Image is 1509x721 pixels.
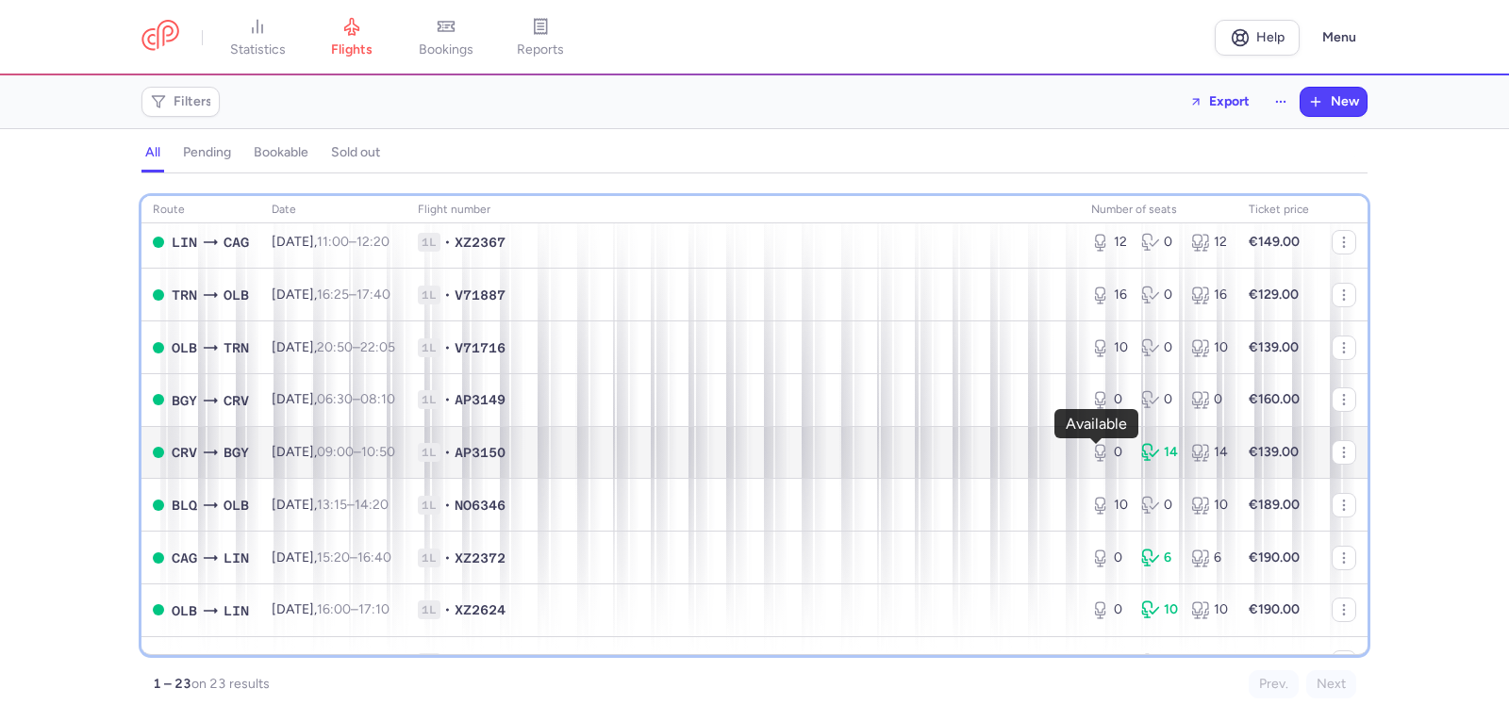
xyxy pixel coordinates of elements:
[1191,338,1226,357] div: 10
[172,652,197,673] span: TRN
[1191,286,1226,304] div: 16
[224,548,249,568] span: LIN
[172,442,197,463] span: CRV
[1141,600,1176,619] div: 10
[1249,601,1300,617] strong: €190.00
[1249,444,1299,460] strong: €139.00
[493,17,588,58] a: reports
[1141,549,1176,567] div: 6
[444,549,451,567] span: •
[444,390,451,409] span: •
[317,287,349,303] time: 16:25
[1091,549,1126,567] div: 0
[142,88,219,116] button: Filters
[317,339,395,355] span: –
[172,390,197,411] span: BGY
[444,496,451,515] span: •
[272,234,390,250] span: [DATE],
[419,41,473,58] span: bookings
[317,549,391,565] span: –
[317,601,351,617] time: 16:00
[224,285,249,305] span: OLB
[1311,20,1368,56] button: Menu
[331,41,373,58] span: flights
[305,17,399,58] a: flights
[1091,600,1126,619] div: 0
[317,497,347,513] time: 13:15
[444,233,451,252] span: •
[1141,390,1176,409] div: 0
[1249,339,1299,355] strong: €139.00
[455,390,506,409] span: AP3149
[224,390,249,411] span: CRV
[172,285,197,305] span: TRN
[172,548,197,568] span: CAG
[418,600,440,619] span: 1L
[1191,443,1226,462] div: 14
[1306,670,1356,698] button: Next
[1191,390,1226,409] div: 0
[1191,496,1226,515] div: 10
[1249,287,1299,303] strong: €129.00
[444,653,451,672] span: •
[317,391,395,407] span: –
[1249,234,1300,250] strong: €149.00
[455,286,506,304] span: V71887
[272,391,395,407] span: [DATE],
[317,601,390,617] span: –
[317,234,349,250] time: 11:00
[1177,87,1262,117] button: Export
[272,444,395,460] span: [DATE],
[406,196,1080,224] th: Flight number
[1331,94,1359,109] span: New
[1066,416,1127,433] div: Available
[1191,233,1226,252] div: 12
[1141,286,1176,304] div: 0
[153,676,191,692] strong: 1 – 23
[418,496,440,515] span: 1L
[1141,496,1176,515] div: 0
[317,444,395,460] span: –
[1141,653,1176,672] div: 0
[191,676,270,692] span: on 23 results
[1209,94,1250,108] span: Export
[141,196,260,224] th: route
[357,287,390,303] time: 17:40
[358,601,390,617] time: 17:10
[272,549,391,565] span: [DATE],
[1091,496,1126,515] div: 10
[1091,286,1126,304] div: 16
[418,653,440,672] span: 1L
[1191,549,1226,567] div: 6
[418,233,440,252] span: 1L
[355,497,389,513] time: 14:20
[224,495,249,516] span: OLB
[1141,443,1176,462] div: 14
[444,338,451,357] span: •
[1249,497,1300,513] strong: €189.00
[360,391,395,407] time: 08:10
[444,600,451,619] span: •
[455,549,506,567] span: XZ2372
[455,600,506,619] span: XZ2624
[418,390,440,409] span: 1L
[272,497,389,513] span: [DATE],
[455,496,506,515] span: NO6346
[418,286,440,304] span: 1L
[444,286,451,304] span: •
[1141,233,1176,252] div: 0
[172,337,197,358] span: OLB
[272,287,390,303] span: [DATE],
[418,338,440,357] span: 1L
[399,17,493,58] a: bookings
[455,443,506,462] span: AP3150
[1215,20,1300,56] a: Help
[1256,30,1285,44] span: Help
[145,144,160,161] h4: all
[272,601,390,617] span: [DATE],
[418,443,440,462] span: 1L
[317,444,354,460] time: 09:00
[317,287,390,303] span: –
[224,600,249,621] span: LIN
[141,20,179,55] a: CitizenPlane red outlined logo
